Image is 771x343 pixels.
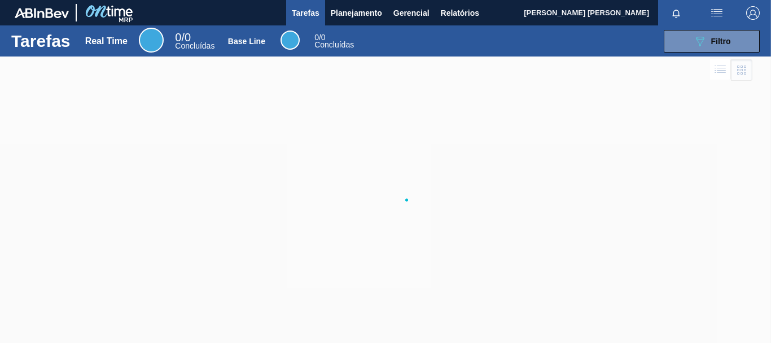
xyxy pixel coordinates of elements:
[658,5,694,21] button: Notificações
[711,37,731,46] span: Filtro
[281,31,300,50] div: Base Line
[292,6,319,20] span: Tarefas
[393,6,430,20] span: Gerencial
[85,36,128,46] div: Real Time
[441,6,479,20] span: Relatórios
[314,33,319,42] span: 0
[139,28,164,53] div: Real Time
[11,34,71,47] h1: Tarefas
[664,30,760,53] button: Filtro
[15,8,69,18] img: TNhmsLtSVTkK8tSr43FrP2fwEKptu5GPRR3wAAAABJRU5ErkJggg==
[175,33,214,50] div: Real Time
[331,6,382,20] span: Planejamento
[314,33,325,42] span: / 0
[746,6,760,20] img: Logout
[175,31,191,44] span: / 0
[314,34,354,49] div: Base Line
[314,40,354,49] span: Concluídas
[228,37,265,46] div: Base Line
[710,6,724,20] img: userActions
[175,31,181,44] span: 0
[175,41,214,50] span: Concluídas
